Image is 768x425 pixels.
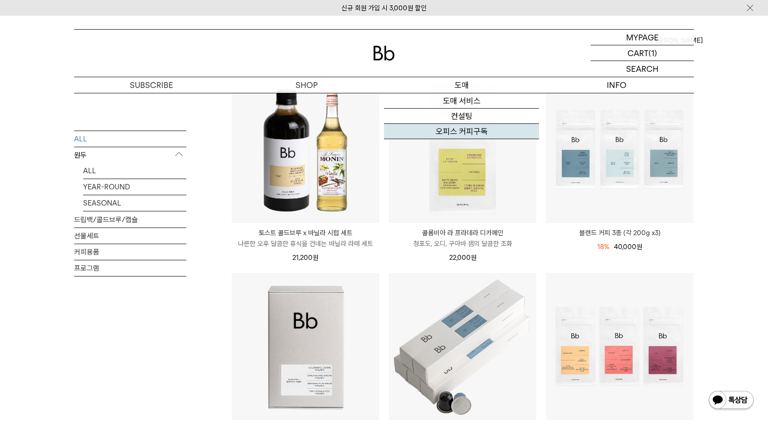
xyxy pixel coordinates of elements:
img: 9월의 커피 3종 (각 200g x3) [546,273,693,420]
a: 커피용품 [74,244,186,259]
span: 원 [636,243,642,251]
a: 오피스 커피구독 [384,124,539,139]
a: 콜롬비아 라 프라데라 디카페인 청포도, 오디, 구아바 잼의 달콤한 조화 [389,228,536,249]
a: CART (1) [591,45,694,61]
div: 18% [597,241,609,252]
a: 컨설팅 [384,109,539,124]
a: SEASONAL [83,195,186,210]
p: 나른한 오후 달콤한 휴식을 건네는 바닐라 라떼 세트 [232,238,379,249]
a: 토스트 콜드브루 x 바닐라 시럽 세트 나른한 오후 달콤한 휴식을 건네는 바닐라 라떼 세트 [232,228,379,249]
a: 선물세트 [74,228,186,243]
img: 캡슐 커피 50개입(3종 택1) [389,273,536,420]
p: MYPAGE [626,30,659,45]
p: SEARCH [626,61,658,77]
p: 토스트 콜드브루 x 바닐라 시럽 세트 [232,228,379,238]
img: 블렌드 커피 3종 (각 200g x3) [546,76,693,223]
p: (1) [649,45,657,61]
a: MYPAGE [591,30,694,45]
a: SUBSCRIBE [74,77,229,93]
p: INFO [539,77,694,93]
a: 도매 서비스 [384,93,539,109]
span: 21,200 [292,254,318,262]
img: 토스트 콜드브루 x 바닐라 시럽 세트 [232,76,379,223]
p: 콜롬비아 라 프라데라 디카페인 [389,228,536,238]
img: 콜롬비아 라 프라데라 디카페인 [389,76,536,223]
a: 블렌드 커피 3종 (각 200g x3) [546,228,693,238]
span: 원 [313,254,318,262]
span: 22,000 [449,254,477,262]
a: 신규 회원 가입 시 3,000원 할인 [341,4,427,12]
img: 드립백 디스커버리 세트 [232,273,379,420]
p: 도매 [384,77,539,93]
span: 원 [471,254,477,262]
a: ALL [83,162,186,178]
span: 40,000 [614,243,642,251]
p: CART [627,45,649,61]
img: 카카오톡 채널 1:1 채팅 버튼 [708,390,755,412]
p: 원두 [74,147,186,163]
p: 청포도, 오디, 구아바 잼의 달콤한 조화 [389,238,536,249]
a: SHOP [229,77,384,93]
img: 로고 [373,46,395,61]
a: 프로그램 [74,260,186,276]
a: 드립백/콜드브루/캡슐 [74,211,186,227]
a: ALL [74,131,186,146]
a: YEAR-ROUND [83,179,186,194]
